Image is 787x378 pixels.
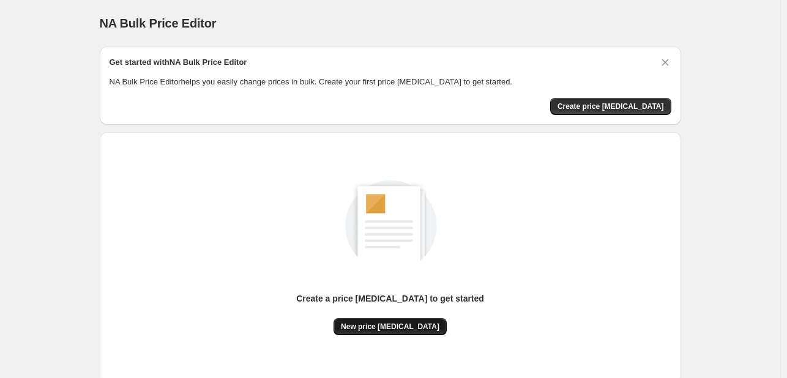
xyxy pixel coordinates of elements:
[110,76,671,88] p: NA Bulk Price Editor helps you easily change prices in bulk. Create your first price [MEDICAL_DAT...
[558,102,664,111] span: Create price [MEDICAL_DATA]
[296,292,484,305] p: Create a price [MEDICAL_DATA] to get started
[341,322,439,332] span: New price [MEDICAL_DATA]
[334,318,447,335] button: New price [MEDICAL_DATA]
[550,98,671,115] button: Create price change job
[100,17,217,30] span: NA Bulk Price Editor
[659,56,671,69] button: Dismiss card
[110,56,247,69] h2: Get started with NA Bulk Price Editor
